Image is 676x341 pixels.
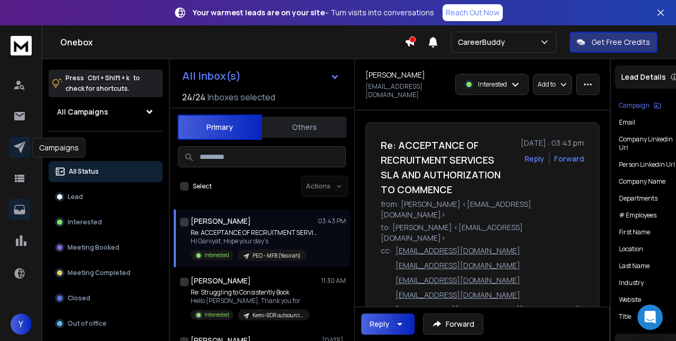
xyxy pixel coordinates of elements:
p: Departments [619,194,658,203]
p: Company Name [619,177,665,186]
img: logo [11,36,32,55]
button: Closed [49,288,163,309]
p: [EMAIL_ADDRESS][DOMAIN_NAME] [396,260,520,271]
h1: All Inbox(s) [182,71,241,81]
p: Person Linkedin Url [619,160,675,169]
button: Y [11,314,32,335]
p: First Name [619,228,650,236]
p: Last Name [619,262,650,270]
button: All Inbox(s) [174,65,348,87]
button: Reply [524,154,544,164]
p: industry [619,279,644,287]
button: Others [262,116,346,139]
p: Meeting Completed [68,269,130,277]
p: Out of office [68,319,107,328]
p: Hello [PERSON_NAME], Thank you for [191,297,309,305]
label: Select [193,182,212,191]
p: Interested [68,218,102,226]
div: Forward [554,154,584,164]
p: Email [619,118,635,127]
h3: Filters [49,140,163,155]
button: Reply [361,314,415,335]
p: to: [PERSON_NAME] <[EMAIL_ADDRESS][DOMAIN_NAME]> [381,222,584,243]
p: from: [PERSON_NAME] <[EMAIL_ADDRESS][DOMAIN_NAME]> [381,199,584,220]
button: Lead [49,186,163,207]
p: Closed [68,294,90,302]
p: [EMAIL_ADDRESS][DOMAIN_NAME] [396,290,520,300]
button: All Campaigns [49,101,163,122]
h1: Re: ACCEPTANCE OF RECRUITMENT SERVICES SLA AND AUTHORIZATION TO COMMENCE [381,138,514,197]
div: Open Intercom Messenger [637,305,663,330]
p: [EMAIL_ADDRESS][DOMAIN_NAME] [396,245,520,256]
button: All Status [49,161,163,182]
h1: Onebox [60,36,405,49]
button: Primary [177,115,262,140]
p: location [619,245,643,253]
p: Press to check for shortcuts. [65,73,140,94]
button: Meeting Booked [49,237,163,258]
strong: Your warmest leads are on your site [193,7,325,17]
p: Reach Out Now [446,7,500,18]
button: Get Free Credits [569,32,658,53]
h1: [PERSON_NAME] [191,216,251,226]
p: [DATE] : 03:43 pm [521,138,584,148]
p: Meeting Booked [68,243,119,252]
p: website [619,296,641,304]
p: [EMAIL_ADDRESS][DOMAIN_NAME] [365,82,449,99]
h1: [PERSON_NAME] [365,70,425,80]
h1: [PERSON_NAME] [191,276,251,286]
p: Kemi-SDR outsourcing [252,311,303,319]
button: Forward [423,314,483,335]
button: Interested [49,212,163,233]
p: Lead Details [621,72,666,82]
span: 24 / 24 [182,91,205,103]
button: Campaign [619,101,661,110]
p: 03:43 PM [318,217,346,225]
p: All Status [69,167,99,176]
p: Campaign [619,101,650,110]
h1: All Campaigns [57,107,108,117]
span: Ctrl + Shift + k [86,72,131,84]
p: Re: Struggling to Consistently Book [191,288,309,297]
p: title [619,312,631,321]
h3: Inboxes selected [208,91,275,103]
p: Interested [204,251,229,259]
div: Reply [370,319,389,329]
p: Interested [204,311,229,319]
p: [EMAIL_ADDRESS][DOMAIN_NAME] [396,275,520,286]
button: Meeting Completed [49,262,163,283]
p: [PERSON_NAME][EMAIL_ADDRESS][PERSON_NAME][DOMAIN_NAME] [396,305,584,326]
p: PEO - MFB (Yasirah) [252,252,301,260]
p: # Employees [619,211,656,220]
p: Get Free Credits [591,37,650,48]
p: Re: ACCEPTANCE OF RECRUITMENT SERVICES [191,229,317,237]
button: Out of office [49,313,163,334]
p: Lead [68,193,83,201]
div: Campaigns [32,138,86,158]
p: 11:30 AM [321,277,346,285]
p: Add to [538,80,556,89]
p: Hi Ganiyat, Hope your day’s [191,237,317,245]
p: – Turn visits into conversations [193,7,434,18]
p: Interested [478,80,507,89]
a: Reach Out Now [443,4,503,21]
p: CareerBuddy [458,37,509,48]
